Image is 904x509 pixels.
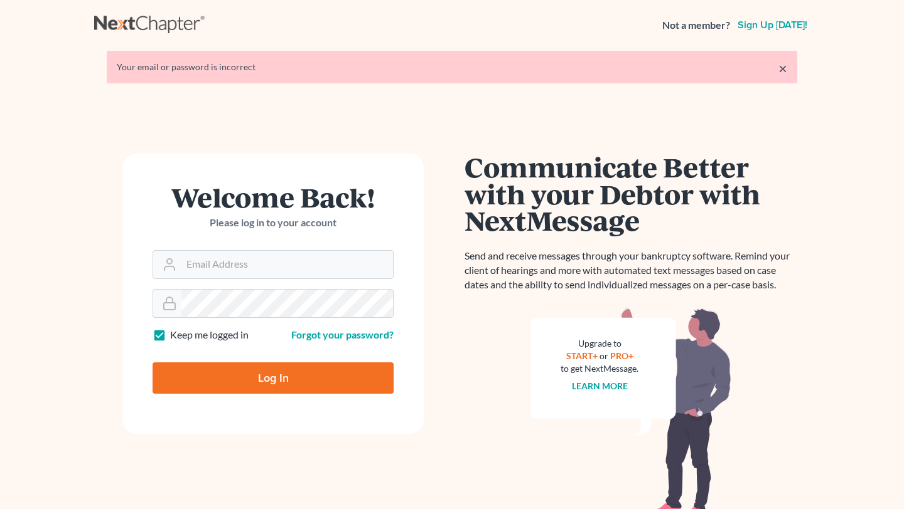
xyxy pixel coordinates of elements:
[566,350,598,361] a: START+
[561,337,638,350] div: Upgrade to
[170,328,249,342] label: Keep me logged in
[465,154,797,234] h1: Communicate Better with your Debtor with NextMessage
[778,61,787,76] a: ×
[153,184,394,211] h1: Welcome Back!
[561,362,638,375] div: to get NextMessage.
[117,61,787,73] div: Your email or password is incorrect
[662,18,730,33] strong: Not a member?
[153,362,394,394] input: Log In
[181,251,393,278] input: Email Address
[291,328,394,340] a: Forgot your password?
[465,249,797,292] p: Send and receive messages through your bankruptcy software. Remind your client of hearings and mo...
[610,350,633,361] a: PRO+
[735,20,810,30] a: Sign up [DATE]!
[600,350,608,361] span: or
[153,216,394,230] p: Please log in to your account
[572,380,628,391] a: Learn more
